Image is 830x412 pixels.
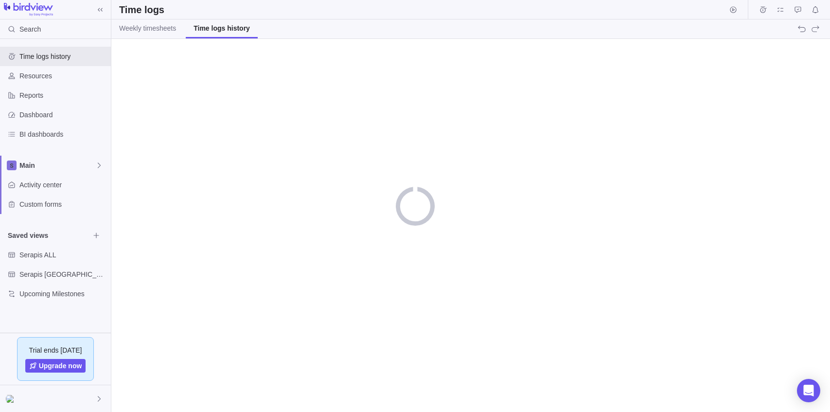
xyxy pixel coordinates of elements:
span: Time logs history [194,23,250,33]
span: Saved views [8,231,89,240]
span: Start timer [726,3,740,17]
span: Dashboard [19,110,107,120]
span: Upgrade now [39,361,82,371]
span: Weekly timesheets [119,23,176,33]
a: Approval requests [791,7,805,15]
div: loading [396,187,435,226]
span: Reports [19,90,107,100]
span: The action will be redone: renaming the activity [809,22,822,36]
span: Custom forms [19,199,107,209]
span: Browse views [89,229,103,242]
img: Show [6,395,18,403]
h2: Time logs [119,3,164,17]
span: Activity center [19,180,107,190]
span: Approval requests [791,3,805,17]
a: Time logs [756,7,770,15]
a: Notifications [809,7,822,15]
span: Time logs [756,3,770,17]
span: The action will be undone: renaming the activity [795,22,809,36]
span: Resources [19,71,107,81]
a: Weekly timesheets [111,19,184,38]
div: Tudor Vlas [6,393,18,405]
a: Time logs history [186,19,258,38]
span: Notifications [809,3,822,17]
a: Upgrade now [25,359,86,373]
a: My assignments [774,7,787,15]
span: Main [19,161,95,170]
span: Time logs history [19,52,107,61]
img: logo [4,3,53,17]
div: Open Intercom Messenger [797,379,820,402]
span: Upcoming Milestones [19,289,107,299]
span: My assignments [774,3,787,17]
span: Serapis [GEOGRAPHIC_DATA] [19,269,107,279]
span: Trial ends [DATE] [29,345,82,355]
span: Serapis ALL [19,250,107,260]
span: BI dashboards [19,129,107,139]
span: Search [19,24,41,34]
